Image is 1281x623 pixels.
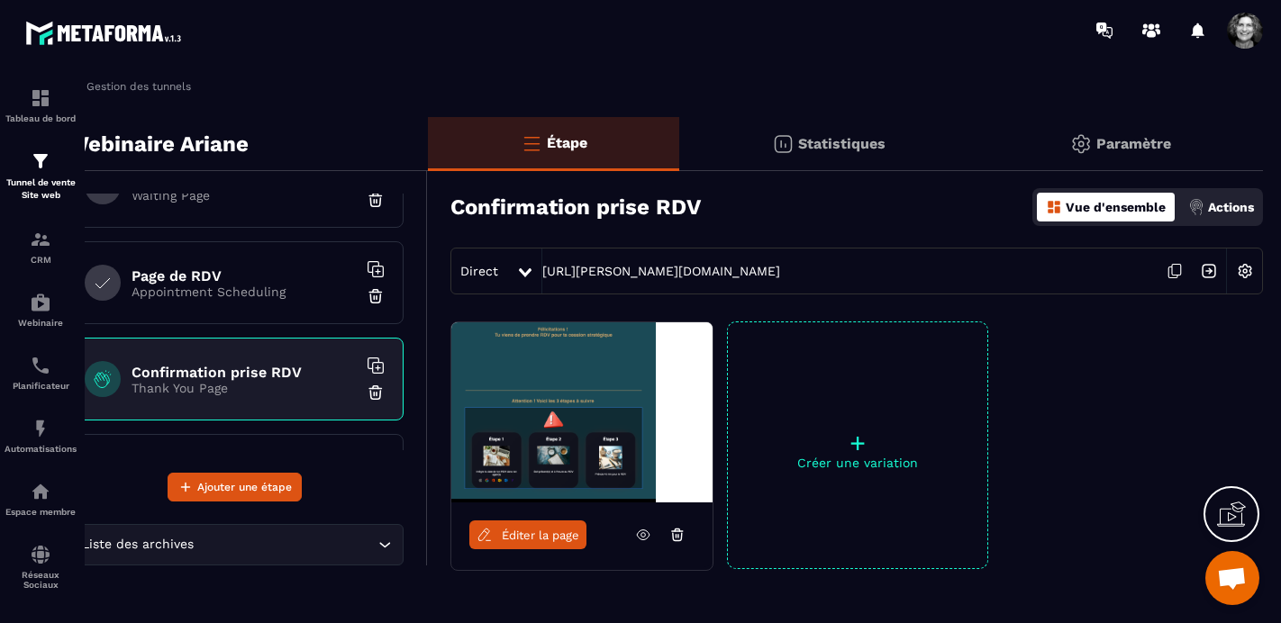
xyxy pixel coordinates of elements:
a: formationformationCRM [5,215,77,278]
img: setting-gr.5f69749f.svg [1070,133,1092,155]
p: Tunnel de vente Site web [5,176,77,202]
p: Planificateur [5,381,77,391]
p: Tableau de bord [5,113,77,123]
img: actions.d6e523a2.png [1188,199,1204,215]
img: stats.20deebd0.svg [772,133,794,155]
img: dashboard-orange.40269519.svg [1046,199,1062,215]
p: Automatisations [5,444,77,454]
h3: Confirmation prise RDV [450,194,701,220]
img: bars-o.4a397970.svg [521,132,542,154]
p: Espace membre [5,507,77,517]
img: logo [25,16,187,50]
img: setting-w.858f3a88.svg [1228,254,1262,288]
a: [URL][PERSON_NAME][DOMAIN_NAME] [542,264,780,278]
h6: Page de RDV [132,267,357,284]
h6: Confirmation prise RDV [132,364,357,381]
p: Étape [547,134,587,151]
a: Gestion des tunnels [66,78,191,95]
img: automations [30,418,51,439]
p: Statistiques [798,135,886,152]
p: Webinaire Ariane [68,126,249,162]
span: Liste des archives [77,535,197,555]
a: schedulerschedulerPlanificateur [5,341,77,404]
img: social-network [30,544,51,565]
img: automations [30,481,51,502]
img: formation [30,150,51,172]
p: Vue d'ensemble [1066,200,1166,214]
span: Direct [460,264,498,278]
a: automationsautomationsAutomatisations [5,404,77,467]
a: automationsautomationsWebinaire [5,278,77,341]
p: Paramètre [1096,135,1171,152]
img: arrow-next.bcc2205e.svg [1192,254,1226,288]
p: CRM [5,255,77,265]
img: trash [367,191,385,209]
p: + [728,430,987,456]
p: Créer une variation [728,456,987,470]
div: Search for option [66,524,404,565]
span: Ajouter une étape [197,478,292,496]
p: Webinaire [5,318,77,328]
p: Actions [1208,200,1254,214]
img: automations [30,292,51,313]
div: Ouvrir le chat [1205,551,1259,605]
a: formationformationTunnel de vente Site web [5,137,77,215]
img: trash [367,384,385,402]
img: trash [367,287,385,305]
p: Réseaux Sociaux [5,570,77,590]
img: formation [30,87,51,109]
img: formation [30,229,51,250]
a: formationformationTableau de bord [5,74,77,137]
p: Thank You Page [132,381,357,395]
img: image [451,322,713,502]
a: automationsautomationsEspace membre [5,467,77,530]
button: Ajouter une étape [168,473,302,501]
p: Appointment Scheduling [132,284,357,299]
a: social-networksocial-networkRéseaux Sociaux [5,530,77,603]
input: Search for option [197,535,374,555]
span: Éditer la page [502,528,579,542]
img: scheduler [30,355,51,376]
p: Waiting Page [132,188,357,203]
a: Éditer la page [469,520,586,549]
